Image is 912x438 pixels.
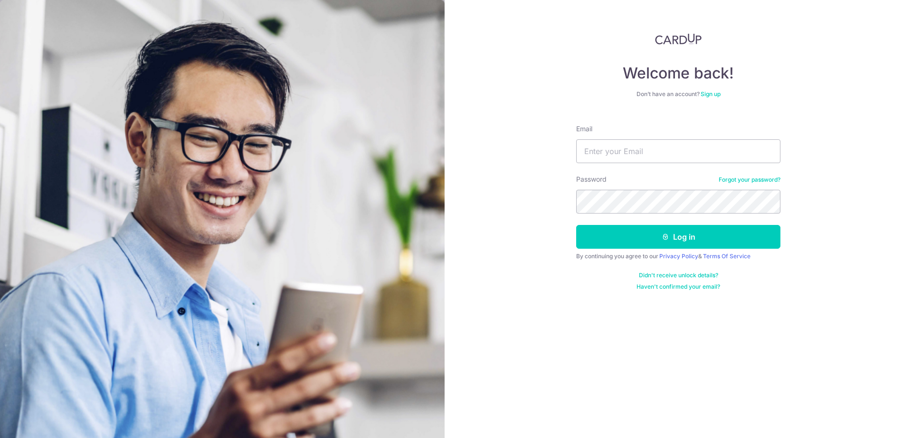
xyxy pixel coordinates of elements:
button: Log in [576,225,780,249]
a: Forgot your password? [719,176,780,184]
a: Sign up [701,90,721,97]
a: Haven't confirmed your email? [636,283,720,291]
img: CardUp Logo [655,33,702,45]
a: Privacy Policy [659,253,698,260]
div: By continuing you agree to our & [576,253,780,260]
input: Enter your Email [576,139,780,163]
label: Email [576,124,592,134]
div: Don’t have an account? [576,90,780,98]
a: Didn't receive unlock details? [639,272,718,279]
label: Password [576,175,607,184]
a: Terms Of Service [703,253,750,260]
h4: Welcome back! [576,64,780,83]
